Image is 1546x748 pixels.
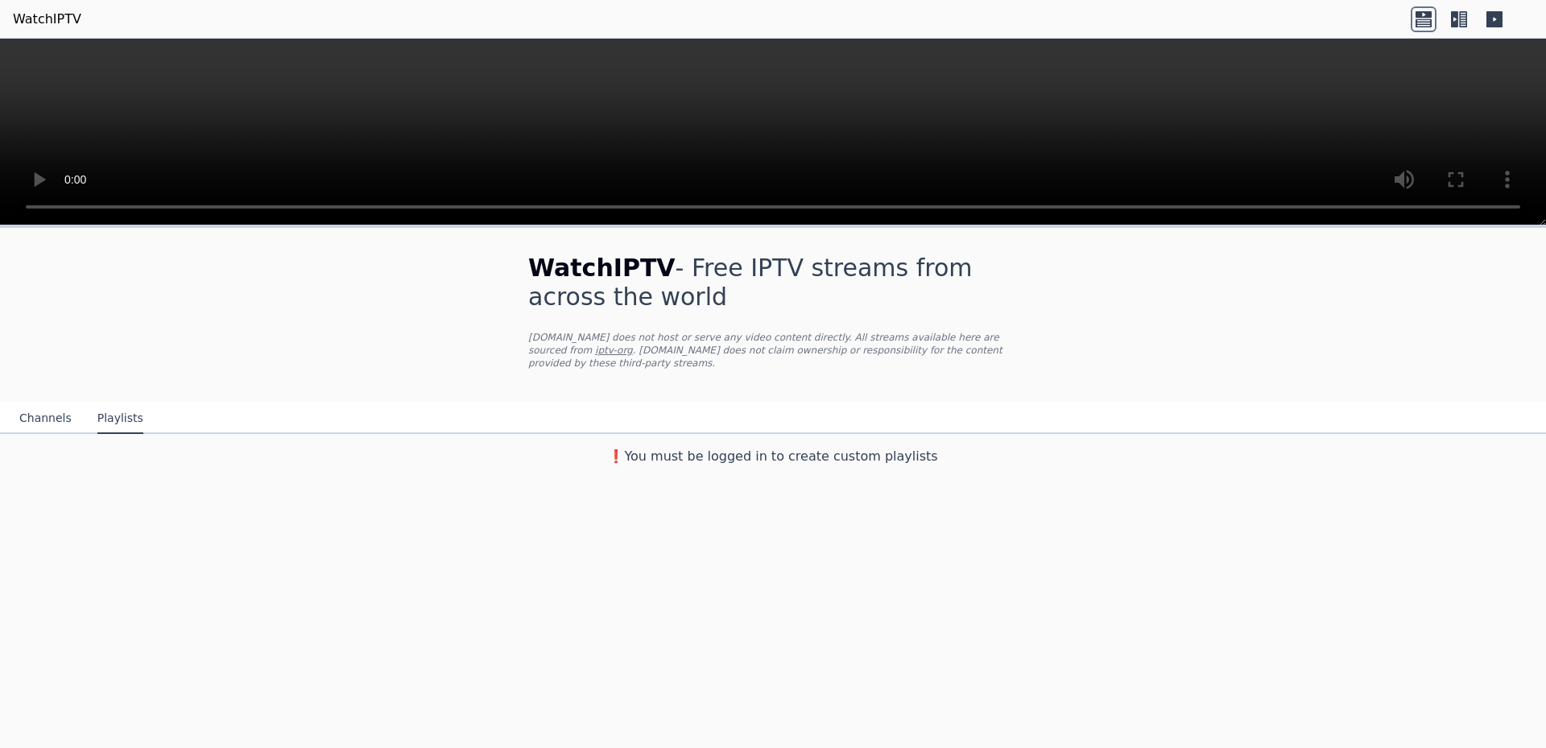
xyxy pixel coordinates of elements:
[502,447,1044,466] h3: ❗️You must be logged in to create custom playlists
[13,10,81,29] a: WatchIPTV
[19,403,72,434] button: Channels
[97,403,143,434] button: Playlists
[528,331,1018,370] p: [DOMAIN_NAME] does not host or serve any video content directly. All streams available here are s...
[595,345,633,356] a: iptv-org
[528,254,676,282] span: WatchIPTV
[528,254,1018,312] h1: - Free IPTV streams from across the world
